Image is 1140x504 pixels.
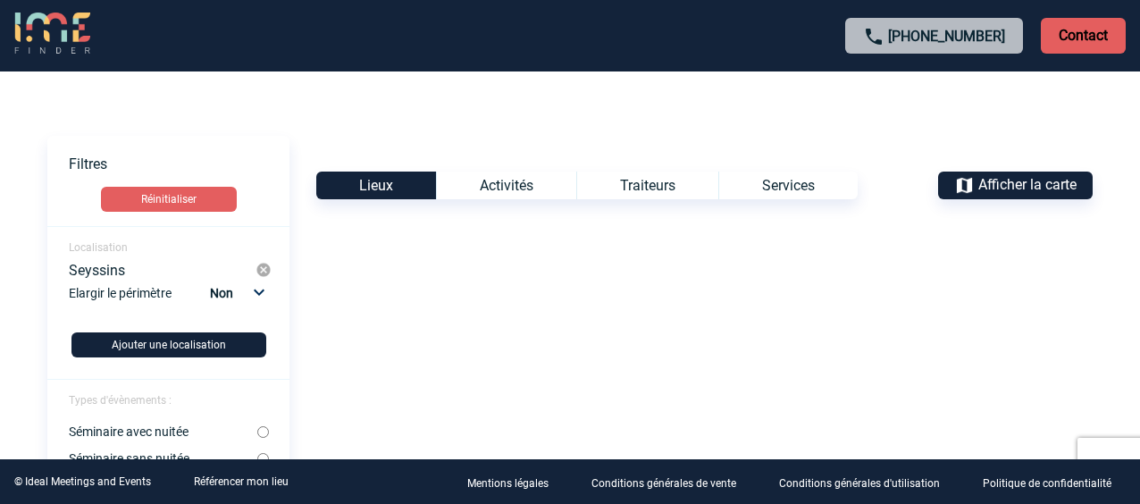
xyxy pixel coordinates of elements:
[194,475,289,488] a: Référencer mon lieu
[436,172,576,199] div: Activités
[69,241,128,254] span: Localisation
[888,28,1005,45] a: [PHONE_NUMBER]
[1041,18,1126,54] p: Contact
[69,424,257,439] label: Séminaire avec nuitée
[101,187,237,212] button: Réinitialiser
[69,451,257,466] label: Séminaire sans nuitée
[983,477,1111,490] p: Politique de confidentialité
[71,332,266,357] button: Ajouter une localisation
[779,477,940,490] p: Conditions générales d'utilisation
[69,262,256,278] div: Seyssins
[576,172,718,199] div: Traiteurs
[467,477,549,490] p: Mentions légales
[968,474,1140,491] a: Politique de confidentialité
[765,474,968,491] a: Conditions générales d'utilisation
[863,26,884,47] img: call-24-px.png
[978,176,1077,193] span: Afficher la carte
[47,187,289,212] a: Réinitialiser
[256,262,272,278] img: cancel-24-px-g.png
[591,477,736,490] p: Conditions générales de vente
[453,474,577,491] a: Mentions légales
[69,155,289,172] p: Filtres
[316,172,436,199] div: Lieux
[14,475,151,488] div: © Ideal Meetings and Events
[577,474,765,491] a: Conditions générales de vente
[69,394,172,407] span: Types d'évènements :
[69,281,272,318] div: Elargir le périmètre
[718,172,858,199] div: Services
